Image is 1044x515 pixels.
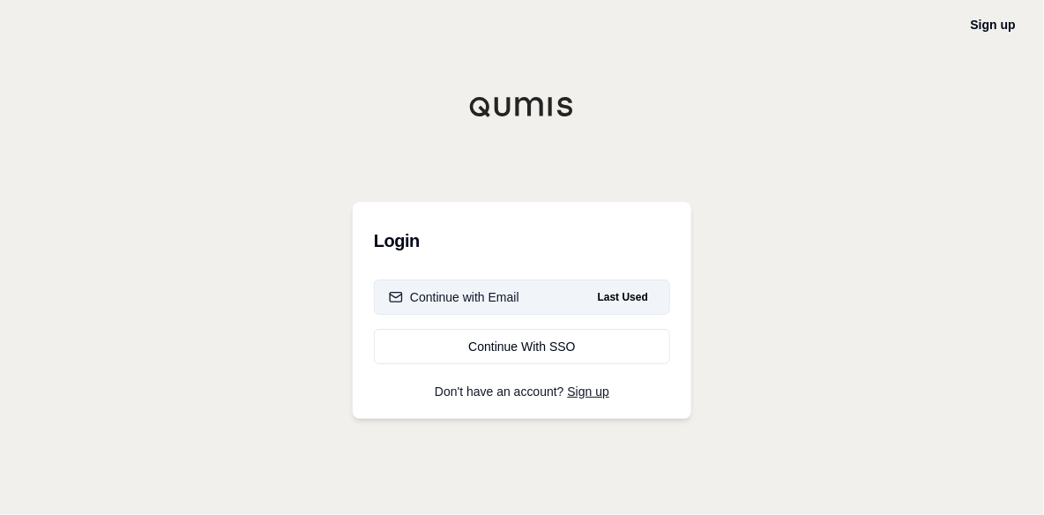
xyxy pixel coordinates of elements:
p: Don't have an account? [374,385,670,398]
span: Last Used [591,287,655,308]
h3: Login [374,223,670,258]
div: Continue With SSO [389,338,655,355]
img: Qumis [469,96,575,117]
a: Sign up [971,18,1016,32]
a: Sign up [568,384,609,399]
button: Continue with EmailLast Used [374,280,670,315]
div: Continue with Email [389,288,519,306]
a: Continue With SSO [374,329,670,364]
